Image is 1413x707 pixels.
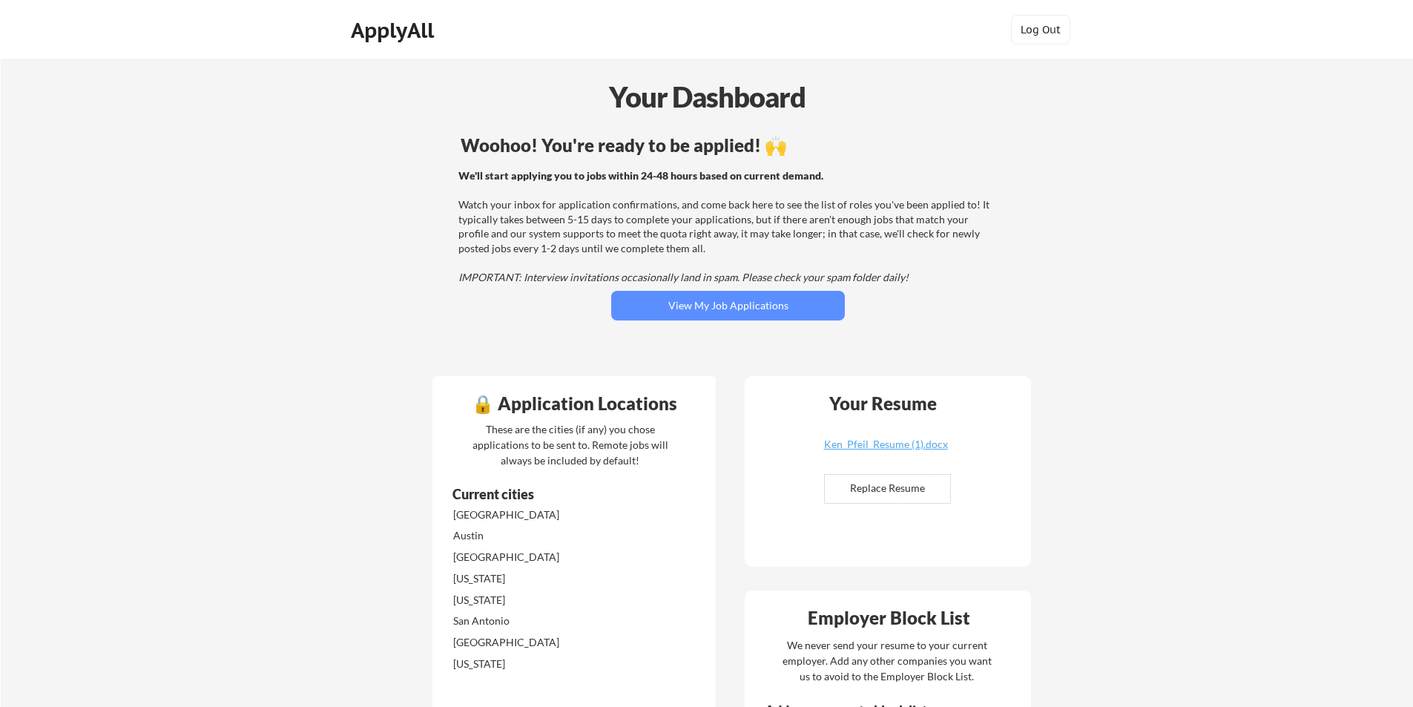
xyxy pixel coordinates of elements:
div: Your Resume [809,395,956,412]
button: View My Job Applications [611,291,845,320]
div: Woohoo! You're ready to be applied! 🙌 [461,137,995,154]
div: 🔒 Application Locations [436,395,712,412]
div: Employer Block List [751,609,1027,627]
div: Ken_Pfeil_Resume (1).docx [797,439,974,450]
div: ApplyAll [351,18,438,43]
em: IMPORTANT: Interview invitations occasionally land in spam. Please check your spam folder daily! [458,271,909,283]
div: San Antonio [453,614,610,628]
button: Log Out [1011,15,1070,45]
div: These are the cities (if any) you chose applications to be sent to. Remote jobs will always be in... [468,421,672,468]
div: [US_STATE] [453,593,610,608]
div: [GEOGRAPHIC_DATA] [453,550,610,565]
div: [US_STATE] [453,571,610,586]
div: [US_STATE] [453,657,610,671]
div: Your Dashboard [1,76,1413,118]
div: [GEOGRAPHIC_DATA] [453,507,610,522]
div: Current cities [452,487,658,501]
a: Ken_Pfeil_Resume (1).docx [797,439,974,462]
strong: We'll start applying you to jobs within 24-48 hours based on current demand. [458,169,823,182]
div: Austin [453,528,610,543]
div: We never send your resume to your current employer. Add any other companies you want us to avoid ... [781,637,992,684]
div: Watch your inbox for application confirmations, and come back here to see the list of roles you'v... [458,168,993,285]
div: [GEOGRAPHIC_DATA] [453,635,610,650]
